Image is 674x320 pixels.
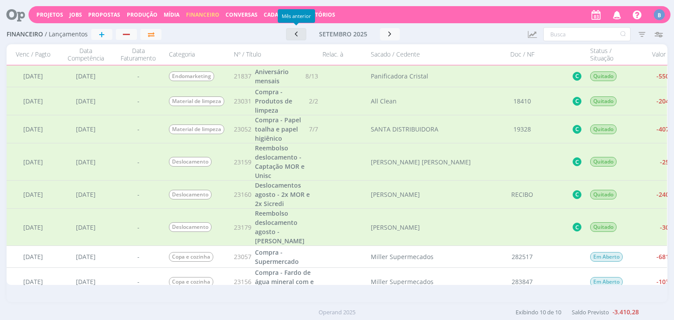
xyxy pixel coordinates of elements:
[476,246,568,267] div: 282517
[7,31,43,38] span: Financeiro
[590,71,617,81] span: Quitado
[67,11,85,18] button: Jobs
[573,190,581,199] button: C
[169,190,212,199] span: Deslocamento
[255,268,314,295] span: Compra - Fardo de água mineral com e sem gás (4 de cada)
[255,209,318,245] a: Reembolso deslocamento agosto - [PERSON_NAME]
[371,277,434,286] div: Miller Supermecados
[371,252,434,261] div: Miller Supermecados
[169,96,224,106] span: Material de limpeza
[59,65,112,87] div: [DATE]
[59,246,112,267] div: [DATE]
[371,96,397,106] div: All Clean
[366,47,476,62] div: Sacado / Cedente
[255,87,305,115] a: Compra - Produtos de limpeza
[112,65,165,87] div: -
[169,157,212,167] span: Deslocamento
[590,124,617,134] span: Quitado
[306,28,380,40] button: setembro 2025
[476,47,568,62] div: Doc / NF
[476,268,568,295] div: 283847
[169,222,212,232] span: Deslocamento
[86,11,123,18] button: Propostas
[7,115,59,143] div: [DATE]
[69,11,82,18] a: Jobs
[573,97,581,106] button: C
[112,87,165,115] div: -
[91,29,112,40] button: +
[590,190,617,199] span: Quitado
[299,11,338,18] button: Relatórios
[278,9,315,23] div: Mês anterior
[255,143,318,180] a: Reembolso deslocamento - Captação MOR e Unisc
[255,181,310,208] span: Deslocamentos agosto - 2x MOR e 2x Sicredi
[7,65,59,87] div: [DATE]
[7,181,59,208] div: [DATE]
[309,124,318,134] span: 7/7
[318,47,366,62] div: Relac. à
[573,72,581,81] button: C
[255,88,292,114] span: Compra - Produtos de limpeza
[255,248,318,266] a: Compra - Supermercado
[59,181,112,208] div: [DATE]
[234,71,251,81] span: 21837
[112,115,165,143] div: -
[7,268,59,295] div: [DATE]
[234,223,251,232] span: 23179
[653,7,665,22] button: B
[234,51,261,58] span: Nº / Título
[234,96,251,106] span: 23031
[255,115,305,143] a: Compra - Papel toalha e papel higiênico
[7,143,59,180] div: [DATE]
[7,47,59,62] div: Venc / Pagto
[112,209,165,245] div: -
[572,308,609,316] span: Saldo Previsto
[169,124,224,134] span: Material de limpeza
[7,246,59,267] div: [DATE]
[183,11,222,18] button: Financeiro
[226,11,258,18] a: Conversas
[590,96,617,106] span: Quitado
[543,27,631,41] input: Busca
[112,143,165,180] div: -
[59,87,112,115] div: [DATE]
[59,47,112,62] div: Data Competência
[255,209,305,245] span: Reembolso deslocamento agosto - [PERSON_NAME]
[305,71,318,81] span: 8/13
[169,71,214,81] span: Endomarketing
[255,116,301,142] span: Compra - Papel toalha e papel higiênico
[59,143,112,180] div: [DATE]
[234,277,251,286] span: 23156
[586,47,630,62] div: Status / Situação
[371,124,438,134] div: SANTA DISTRIBUIDORA
[255,67,302,85] a: Aniversário mensais
[371,223,420,232] div: [PERSON_NAME]
[234,157,251,167] span: 23159
[516,308,561,316] span: Exibindo 10 de 10
[59,209,112,245] div: [DATE]
[223,11,260,18] button: Conversas
[371,157,471,167] div: [PERSON_NAME] [PERSON_NAME]
[88,11,120,18] span: Propostas
[255,181,318,208] a: Deslocamentos agosto - 2x MOR e 2x Sicredi
[319,30,367,38] span: setembro 2025
[7,209,59,245] div: [DATE]
[255,144,305,180] span: Reembolso deslocamento - Captação MOR e Unisc
[112,47,165,62] div: Data Faturamento
[164,11,179,18] a: Mídia
[99,29,105,39] span: +
[476,115,568,143] div: 19328
[127,11,158,18] a: Produção
[371,190,420,199] div: [PERSON_NAME]
[573,223,581,231] button: C
[309,96,318,106] span: 2/2
[573,125,581,134] button: C
[255,268,318,295] a: Compra - Fardo de água mineral com e sem gás (4 de cada)
[573,157,581,166] button: C
[590,252,623,262] span: Em Aberto
[112,181,165,208] div: -
[255,68,289,85] span: Aniversário mensais
[36,11,63,18] a: Projetos
[255,248,299,266] span: Compra - Supermercado
[302,11,335,18] a: Relatórios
